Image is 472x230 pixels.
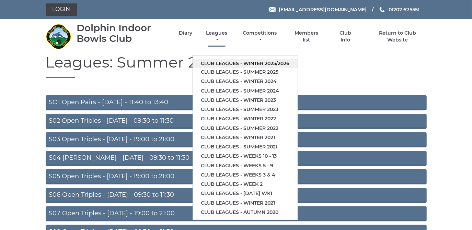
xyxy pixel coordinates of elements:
[46,54,427,78] h1: Leagues: Summer 2025
[193,208,298,217] a: Club leagues - Autumn 2020
[46,206,427,221] a: S07 Open Triples - [DATE] - 19:00 to 21:00
[46,132,427,147] a: S03 Open Triples - [DATE] - 19:00 to 21:00
[46,151,427,166] a: S04 [PERSON_NAME] - [DATE] - 09:30 to 11:30
[46,24,71,49] img: Dolphin Indoor Bowls Club
[193,114,298,123] a: Club leagues - Winter 2022
[46,95,427,110] a: SO1 Open Pairs - [DATE] - 11:40 to 13:40
[193,189,298,198] a: Club leagues - [DATE] wk1
[269,6,367,13] a: Email [EMAIL_ADDRESS][DOMAIN_NAME]
[193,170,298,180] a: Club leagues - Weeks 3 & 4
[193,68,298,77] a: Club leagues - Summer 2025
[368,30,426,43] a: Return to Club Website
[179,30,192,36] a: Diary
[380,7,384,12] img: Phone us
[334,30,357,43] a: Club Info
[269,7,276,12] img: Email
[193,142,298,152] a: Club leagues - Summer 2021
[389,7,419,13] span: 01202 675551
[46,3,77,16] a: Login
[193,77,298,86] a: Club leagues - Winter 2024
[290,30,322,43] a: Members list
[193,86,298,96] a: Club leagues - Summer 2024
[193,161,298,170] a: Club leagues - Weeks 5 - 9
[77,23,167,44] div: Dolphin Indoor Bowls Club
[193,198,298,208] a: Club leagues - Winter 2021
[193,124,298,133] a: Club leagues - Summer 2022
[193,105,298,114] a: Club leagues - Summer 2023
[279,7,367,13] span: [EMAIL_ADDRESS][DOMAIN_NAME]
[193,96,298,105] a: Club leagues - Winter 2023
[46,188,427,203] a: S06 Open Triples - [DATE] - 09:30 to 11:30
[379,6,419,13] a: Phone us 01202 675551
[241,30,279,43] a: Competitions
[193,59,298,68] a: Club leagues - Winter 2025/2026
[46,114,427,129] a: S02 Open Triples - [DATE] - 09:30 to 11:30
[193,133,298,142] a: Club leagues - Winter 2021
[46,169,427,184] a: S05 Open Triples - [DATE] - 19:00 to 21:00
[192,55,298,220] ul: Leagues
[193,152,298,161] a: Club leagues - Weeks 10 - 13
[193,180,298,189] a: Club leagues - Week 2
[204,30,229,43] a: Leagues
